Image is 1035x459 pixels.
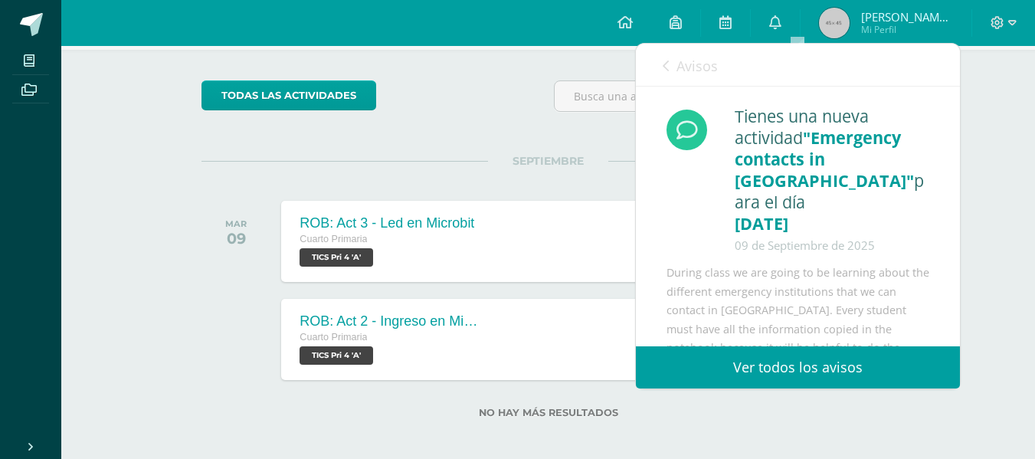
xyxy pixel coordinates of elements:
span: Cuarto Primaria [300,234,367,244]
span: Cuarto Primaria [300,332,367,343]
label: No hay más resultados [201,407,895,418]
span: [DATE] [735,212,788,234]
span: [PERSON_NAME] [PERSON_NAME] [861,9,953,25]
span: SEPTIEMBRE [488,154,608,168]
div: 09 [225,229,247,248]
span: TICS Pri 4 'A' [300,346,373,365]
div: Tienes una nueva actividad para el día [735,106,929,257]
span: TICS Pri 4 'A' [300,248,373,267]
div: ROB: Act 2 - Ingreso en Microbit [300,313,483,329]
a: Ver todos los avisos [636,346,960,389]
div: MAR [225,218,247,229]
span: "Emergency contacts in [GEOGRAPHIC_DATA]" [735,126,914,192]
span: Mi Perfil [861,23,953,36]
span: Avisos [676,57,718,75]
div: During class we are going to be learning about the different emergency institutions that we can c... [667,264,929,376]
a: todas las Actividades [201,80,376,110]
div: ROB: Act 3 - Led en Microbit [300,215,474,231]
div: 09 de Septiembre de 2025 [735,234,929,256]
input: Busca una actividad próxima aquí... [555,81,894,111]
img: 45x45 [819,8,850,38]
